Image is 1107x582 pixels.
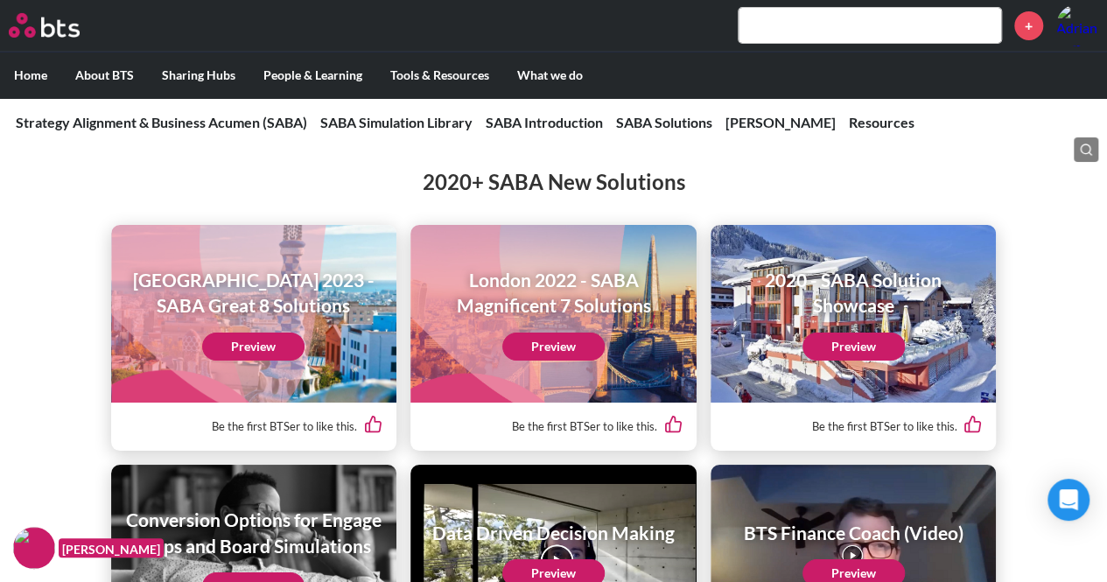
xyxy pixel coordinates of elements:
label: Tools & Resources [376,53,503,98]
div: Be the first BTSer to like this. [725,403,983,451]
label: What we do [503,53,597,98]
a: + [1014,11,1043,40]
div: Open Intercom Messenger [1047,479,1089,521]
div: Be the first BTSer to like this. [424,403,683,451]
a: Profile [1056,4,1098,46]
div: Be the first BTSer to like this. [125,403,383,451]
h1: Conversion Options for Engage Maps and Board Simulations [123,507,385,558]
h1: London 2022 - SABA Magnificent 7 Solutions [423,267,684,319]
h1: Data Driven Decision Making [432,520,675,545]
h1: [GEOGRAPHIC_DATA] 2023 - SABA Great 8 Solutions [123,267,385,319]
a: SABA Introduction [486,114,603,130]
h1: BTS Finance Coach (Video) [744,520,963,545]
a: [PERSON_NAME] [725,114,836,130]
img: Adrian Sempere [1056,4,1098,46]
img: BTS Logo [9,13,80,38]
a: Preview [202,333,305,361]
h1: 2020 - SABA Solution Showcase [723,267,984,319]
a: Go home [9,13,112,38]
a: SABA Simulation Library [320,114,473,130]
img: F [13,527,55,569]
a: Strategy Alignment & Business Acumen (SABA) [16,114,307,130]
a: Preview [502,333,605,361]
label: People & Learning [249,53,376,98]
figcaption: [PERSON_NAME] [59,538,164,558]
a: Preview [802,333,905,361]
a: SABA Solutions [616,114,712,130]
a: Resources [849,114,914,130]
label: About BTS [61,53,148,98]
label: Sharing Hubs [148,53,249,98]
